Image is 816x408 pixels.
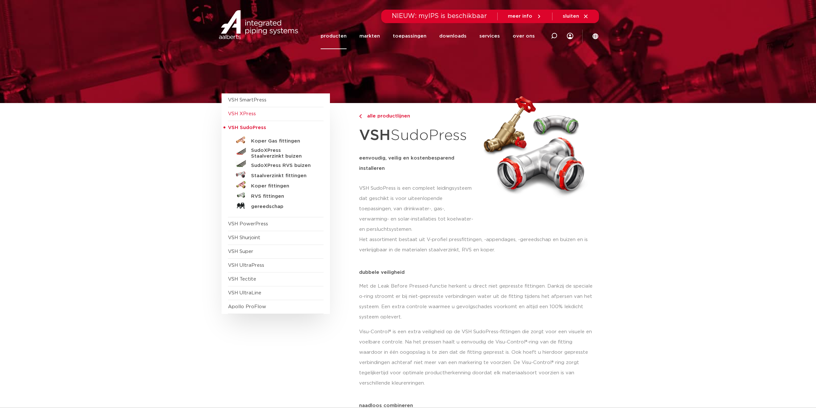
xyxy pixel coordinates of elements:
[563,13,589,19] a: sluiten
[439,23,467,49] a: downloads
[392,13,487,19] span: NIEUW: myIPS is beschikbaar
[359,281,595,322] p: Met de Leak Before Pressed-functie herkent u direct niet gepresste fittingen. Dankzij de speciale...
[251,163,315,169] h5: SudoXPress RVS buizen
[359,156,454,171] strong: eenvoudig, veilig en kostenbesparend installeren
[228,235,260,240] a: VSH Shurjoint
[567,23,573,49] div: my IPS
[321,23,535,49] nav: Menu
[228,221,268,226] a: VSH PowerPress
[359,327,595,388] p: Visu-Control® is een extra veiligheid op de VSH SudoPress-fittingen die zorgt voor een visuele en...
[228,169,324,180] a: Staalverzinkt fittingen
[251,148,315,159] h5: SudoXPress Staalverzinkt buizen
[228,135,324,145] a: Koper Gas fittingen
[359,23,380,49] a: markten
[228,249,253,254] a: VSH Super
[251,173,315,179] h5: Staalverzinkt fittingen
[513,23,535,49] a: over ons
[321,23,347,49] a: producten
[508,13,542,19] a: meer info
[228,291,261,295] a: VSH UltraLine
[359,270,595,275] p: dubbele veiligheid
[228,263,264,268] a: VSH UltraPress
[251,194,315,199] h5: RVS fittingen
[228,111,256,116] a: VSH XPress
[228,125,266,130] span: VSH SudoPress
[228,98,266,102] a: VSH SmartPress
[359,114,362,118] img: chevron-right.svg
[359,183,475,235] p: VSH SudoPress is een compleet leidingsysteem dat geschikt is voor uiteenlopende toepassingen, van...
[479,23,500,49] a: services
[228,304,266,309] a: Apollo ProFlow
[393,23,426,49] a: toepassingen
[563,14,579,19] span: sluiten
[359,128,391,143] strong: VSH
[228,277,256,282] a: VSH Tectite
[228,159,324,169] a: SudoXPress RVS buizen
[228,180,324,190] a: Koper fittingen
[251,138,315,144] h5: Koper Gas fittingen
[508,14,532,19] span: meer info
[228,190,324,200] a: RVS fittingen
[251,204,315,210] h5: gereedschap
[228,145,324,159] a: SudoXPress Staalverzinkt buizen
[359,112,475,120] a: alle productlijnen
[363,114,410,118] span: alle productlijnen
[228,200,324,211] a: gereedschap
[251,183,315,189] h5: Koper fittingen
[359,403,595,408] p: naadloos combineren
[359,235,595,255] p: Het assortiment bestaat uit V-profiel pressfittingen, -appendages, -gereedschap en buizen en is v...
[359,123,475,148] h1: SudoPress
